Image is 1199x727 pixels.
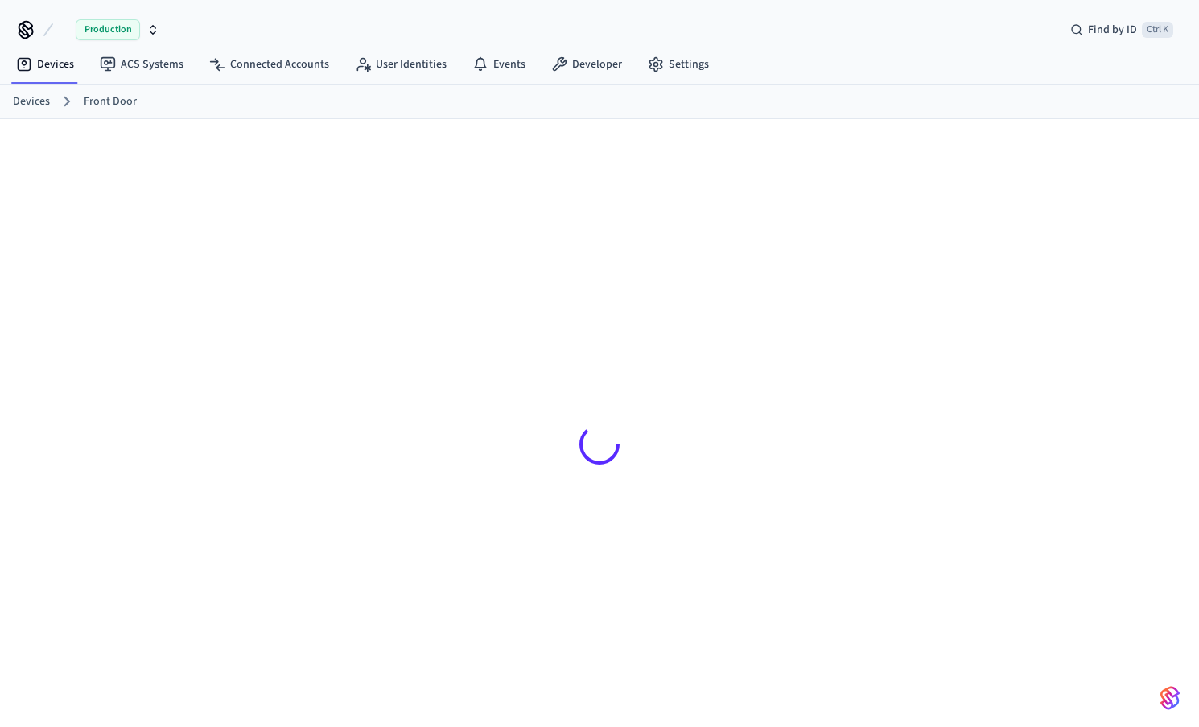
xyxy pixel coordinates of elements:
span: Production [76,19,140,40]
span: Ctrl K [1142,22,1173,38]
a: Settings [635,50,722,79]
a: Front Door [84,93,137,110]
a: Developer [538,50,635,79]
a: ACS Systems [87,50,196,79]
div: Find by IDCtrl K [1057,15,1186,44]
a: Devices [3,50,87,79]
span: Find by ID [1088,22,1137,38]
a: Events [459,50,538,79]
a: User Identities [342,50,459,79]
a: Devices [13,93,50,110]
a: Connected Accounts [196,50,342,79]
img: SeamLogoGradient.69752ec5.svg [1160,685,1180,711]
